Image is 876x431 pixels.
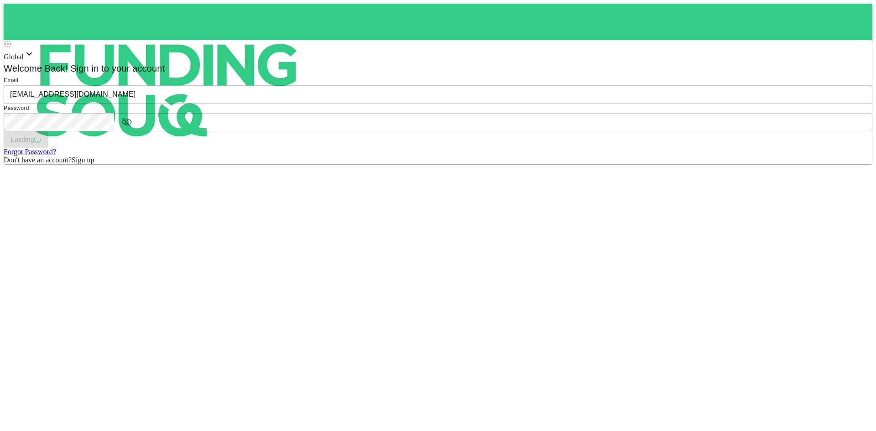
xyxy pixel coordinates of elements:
[4,4,872,40] a: logo
[4,85,872,104] input: email
[4,148,56,156] a: Forgot Password?
[4,77,18,83] span: Email
[4,4,332,177] img: logo
[4,48,872,61] div: Global
[4,105,29,111] span: Password
[4,113,114,131] input: password
[72,156,94,164] span: Sign up
[4,156,72,164] span: Don't have an account?
[4,63,68,73] span: Welcome Back!
[68,63,165,73] span: Sign in to your account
